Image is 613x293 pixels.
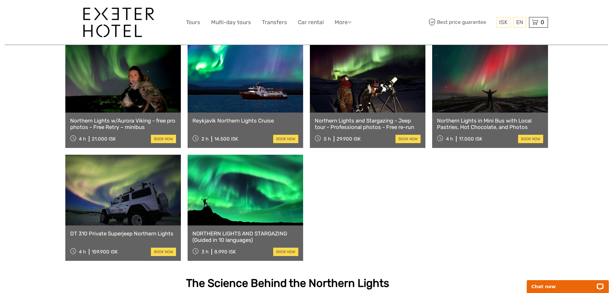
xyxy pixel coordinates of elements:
span: 3 h [201,249,209,255]
a: Reykjavík Northern Lights Cruise [192,117,298,124]
div: 17.000 ISK [459,136,482,142]
a: Car rental [298,18,324,27]
a: book now [273,248,298,256]
span: 4 h [79,136,86,142]
a: Northern Lights w/Aurora Viking - free pro photos - Free Retry – minibus [70,117,176,131]
div: 159.900 ISK [92,249,118,255]
a: Northern Lights and Stargazing - Jeep tour - Professional photos - Free re-run [315,117,421,131]
a: book now [151,248,176,256]
span: 2 h [201,136,209,142]
img: 1336-96d47ae6-54fc-4907-bf00-0fbf285a6419_logo_big.jpg [83,8,154,37]
strong: The Science Behind the Northern Lights [186,277,389,290]
div: 29.900 ISK [337,136,361,142]
span: ISK [499,19,507,25]
span: 4 h [446,136,453,142]
a: book now [395,135,421,143]
a: book now [151,135,176,143]
span: Best price guarantee [427,17,495,28]
a: More [335,18,351,27]
div: EN [513,17,526,28]
span: 0 [540,19,545,25]
a: book now [518,135,543,143]
a: Northern Lights in Mini Bus with Local Pastries, Hot Chocolate, and Photos [437,117,543,131]
iframe: LiveChat chat widget [523,273,613,293]
a: Multi-day tours [211,18,251,27]
span: 5 h [324,136,331,142]
div: 14.500 ISK [214,136,238,142]
a: NORTHERN LIGHTS AND STARGAZING (Guided in 10 languages) [192,230,298,243]
a: Tours [186,18,200,27]
div: 8.990 ISK [214,249,236,255]
div: 21.000 ISK [92,136,116,142]
a: Transfers [262,18,287,27]
span: 4 h [79,249,86,255]
a: DT 310 Private Superjeep Northern Lights [70,230,176,237]
a: book now [273,135,298,143]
